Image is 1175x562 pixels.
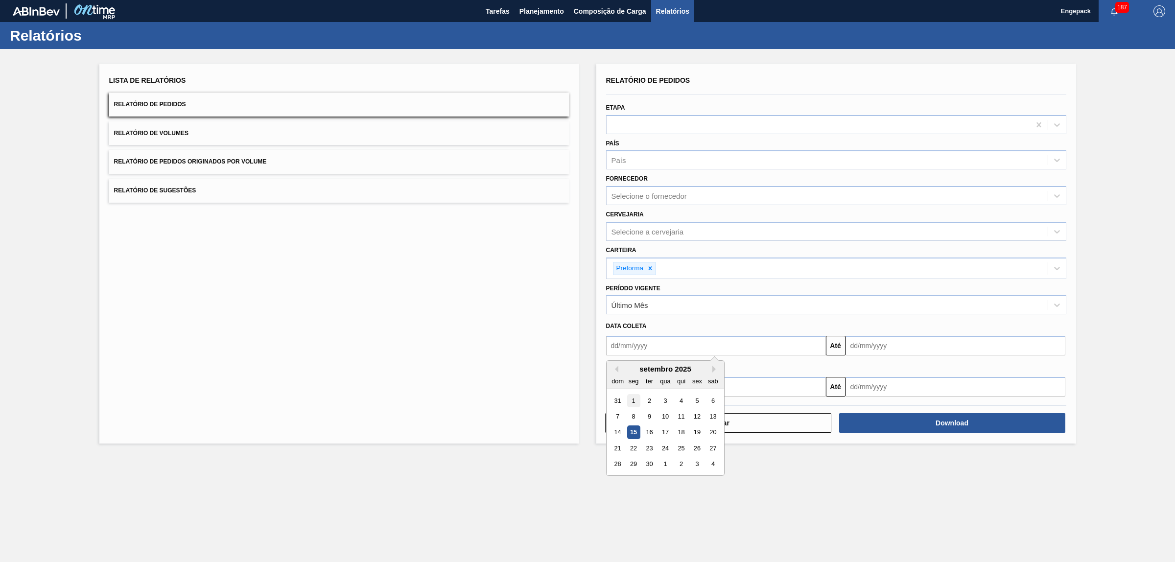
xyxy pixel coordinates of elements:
[605,413,831,433] button: Limpar
[611,426,624,439] div: Choose domingo, 14 de setembro de 2025
[690,410,704,423] div: Choose sexta-feira, 12 de setembro de 2025
[13,7,60,16] img: TNhmsLtSVTkK8tSr43FrP2fwEKptu5GPRR3wAAAABJRU5ErkJggg==
[706,426,719,439] div: Choose sábado, 20 de setembro de 2025
[826,336,846,355] button: Até
[706,394,719,407] div: Choose sábado, 6 de setembro de 2025
[674,394,687,407] div: Choose quinta-feira, 4 de setembro de 2025
[611,375,624,388] div: dom
[627,442,640,455] div: Choose segunda-feira, 22 de setembro de 2025
[674,375,687,388] div: qui
[114,130,188,137] span: Relatório de Volumes
[712,366,719,373] button: Next Month
[1153,5,1165,17] img: Logout
[606,104,625,111] label: Etapa
[486,5,510,17] span: Tarefas
[611,301,648,309] div: Último Mês
[658,410,672,423] div: Choose quarta-feira, 10 de setembro de 2025
[642,442,656,455] div: Choose terça-feira, 23 de setembro de 2025
[658,458,672,471] div: Choose quarta-feira, 1 de outubro de 2025
[606,323,647,329] span: Data coleta
[706,458,719,471] div: Choose sábado, 4 de outubro de 2025
[706,442,719,455] div: Choose sábado, 27 de setembro de 2025
[627,426,640,439] div: Choose segunda-feira, 15 de setembro de 2025
[826,377,846,397] button: Até
[519,5,564,17] span: Planejamento
[690,394,704,407] div: Choose sexta-feira, 5 de setembro de 2025
[674,426,687,439] div: Choose quinta-feira, 18 de setembro de 2025
[627,410,640,423] div: Choose segunda-feira, 8 de setembro de 2025
[606,247,636,254] label: Carteira
[658,426,672,439] div: Choose quarta-feira, 17 de setembro de 2025
[674,442,687,455] div: Choose quinta-feira, 25 de setembro de 2025
[606,76,690,84] span: Relatório de Pedidos
[706,410,719,423] div: Choose sábado, 13 de setembro de 2025
[674,410,687,423] div: Choose quinta-feira, 11 de setembro de 2025
[109,150,569,174] button: Relatório de Pedidos Originados por Volume
[606,175,648,182] label: Fornecedor
[611,410,624,423] div: Choose domingo, 7 de setembro de 2025
[642,375,656,388] div: ter
[611,192,687,200] div: Selecione o fornecedor
[606,336,826,355] input: dd/mm/yyyy
[846,377,1065,397] input: dd/mm/yyyy
[109,121,569,145] button: Relatório de Volumes
[574,5,646,17] span: Composição de Carga
[690,375,704,388] div: sex
[674,458,687,471] div: Choose quinta-feira, 2 de outubro de 2025
[690,458,704,471] div: Choose sexta-feira, 3 de outubro de 2025
[109,179,569,203] button: Relatório de Sugestões
[611,227,684,235] div: Selecione a cervejaria
[839,413,1065,433] button: Download
[611,442,624,455] div: Choose domingo, 21 de setembro de 2025
[611,458,624,471] div: Choose domingo, 28 de setembro de 2025
[658,375,672,388] div: qua
[656,5,689,17] span: Relatórios
[109,76,186,84] span: Lista de Relatórios
[114,158,267,165] span: Relatório de Pedidos Originados por Volume
[114,187,196,194] span: Relatório de Sugestões
[1115,2,1129,13] span: 187
[109,93,569,117] button: Relatório de Pedidos
[627,375,640,388] div: seg
[611,366,618,373] button: Previous Month
[706,375,719,388] div: sab
[606,140,619,147] label: País
[114,101,186,108] span: Relatório de Pedidos
[606,211,644,218] label: Cervejaria
[658,442,672,455] div: Choose quarta-feira, 24 de setembro de 2025
[658,394,672,407] div: Choose quarta-feira, 3 de setembro de 2025
[610,393,721,472] div: month 2025-09
[690,426,704,439] div: Choose sexta-feira, 19 de setembro de 2025
[642,458,656,471] div: Choose terça-feira, 30 de setembro de 2025
[613,262,645,275] div: Preforma
[627,458,640,471] div: Choose segunda-feira, 29 de setembro de 2025
[611,156,626,164] div: País
[846,336,1065,355] input: dd/mm/yyyy
[690,442,704,455] div: Choose sexta-feira, 26 de setembro de 2025
[607,365,724,373] div: setembro 2025
[642,410,656,423] div: Choose terça-feira, 9 de setembro de 2025
[10,30,184,41] h1: Relatórios
[627,394,640,407] div: Choose segunda-feira, 1 de setembro de 2025
[606,285,660,292] label: Período Vigente
[642,394,656,407] div: Choose terça-feira, 2 de setembro de 2025
[642,426,656,439] div: Choose terça-feira, 16 de setembro de 2025
[1099,4,1130,18] button: Notificações
[611,394,624,407] div: Choose domingo, 31 de agosto de 2025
